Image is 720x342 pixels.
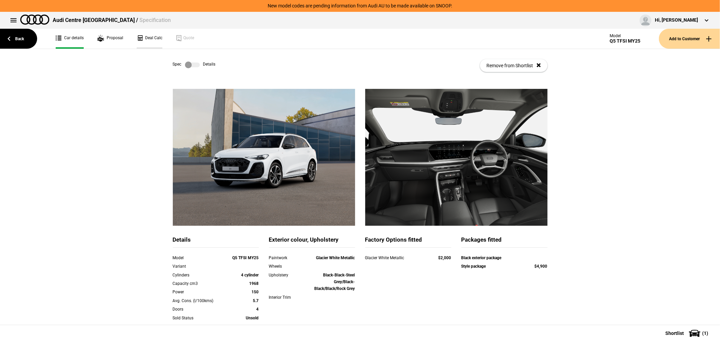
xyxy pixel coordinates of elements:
[233,255,259,260] strong: Q5 TFSI MY25
[365,254,426,261] div: Glacier White Metallic
[97,29,123,49] a: Proposal
[137,29,162,49] a: Deal Calc
[246,316,259,320] strong: Unsold
[249,281,259,286] strong: 1968
[535,264,548,269] strong: $4,900
[316,255,355,260] strong: Glacier White Metallic
[655,325,720,342] button: Shortlist(1)
[665,331,684,336] span: Shortlist
[315,273,355,291] strong: Black-Black-Steel Grey/Black-Black/Black/Rock Grey
[139,17,171,23] span: Specification
[461,264,486,269] strong: Style package
[173,236,259,248] div: Details
[173,306,224,313] div: Doors
[173,297,224,304] div: Avg. Cons. (l/100kms)
[173,263,224,270] div: Variant
[480,59,548,72] button: Remove from Shortlist
[269,236,355,248] div: Exterior colour, Upholstery
[252,290,259,294] strong: 150
[269,272,303,278] div: Upholstery
[20,15,49,25] img: audi.png
[173,289,224,295] div: Power
[365,236,451,248] div: Factory Options fitted
[269,263,303,270] div: Wheels
[173,254,224,261] div: Model
[461,255,502,260] strong: Black exterior package
[173,272,224,278] div: Cylinders
[269,294,303,301] div: Interior Trim
[461,236,548,248] div: Packages fitted
[610,33,640,38] div: Model
[253,298,259,303] strong: 5.7
[173,62,216,68] div: Spec Details
[269,254,303,261] div: Paintwork
[241,273,259,277] strong: 4 cylinder
[173,315,224,321] div: Sold Status
[56,29,84,49] a: Car details
[53,17,171,24] div: Audi Centre [GEOGRAPHIC_DATA] /
[659,29,720,49] button: Add to Customer
[702,331,708,336] span: ( 1 )
[655,17,698,24] div: Hi, [PERSON_NAME]
[257,307,259,312] strong: 4
[438,255,451,260] strong: $2,000
[173,280,224,287] div: Capacity cm3
[610,38,640,44] div: Q5 TFSI MY25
